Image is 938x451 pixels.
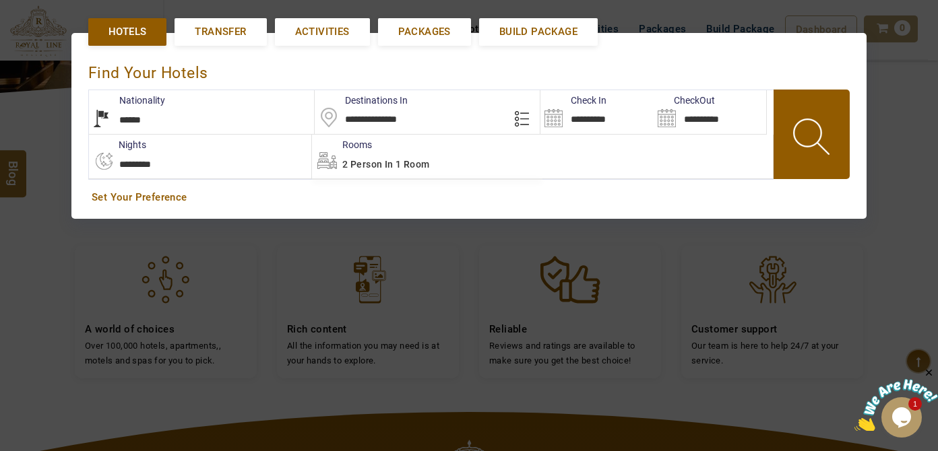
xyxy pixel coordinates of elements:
input: Search [654,90,766,134]
span: Activities [295,25,350,39]
label: Check In [540,94,606,107]
a: Set Your Preference [92,190,846,205]
span: Transfer [195,25,246,39]
label: nights [88,138,146,151]
div: Find Your Hotels [88,50,850,90]
span: 2 Person in 1 Room [342,159,429,170]
label: Destinations In [315,94,408,107]
span: Build Package [499,25,577,39]
label: Rooms [312,138,372,151]
span: Hotels [108,25,146,39]
a: Activities [275,18,370,46]
iframe: chat widget [854,367,938,431]
input: Search [540,90,653,134]
a: Build Package [479,18,598,46]
a: Packages [378,18,471,46]
a: Hotels [88,18,166,46]
label: Nationality [89,94,165,107]
label: CheckOut [654,94,715,107]
span: Packages [398,25,451,39]
a: Transfer [175,18,266,46]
